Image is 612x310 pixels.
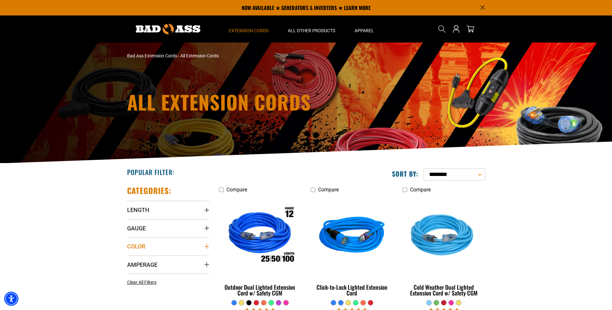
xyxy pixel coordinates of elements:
[278,15,345,43] summary: All Other Products
[403,284,485,296] div: Cold Weather Dual Lighted Extension Cord w/ Safety CGM
[127,53,363,59] nav: breadcrumbs
[180,53,219,58] span: All Extension Cords
[127,186,172,196] h2: Categories:
[219,284,301,296] div: Outdoor Dual Lighted Extension Cord w/ Safety CGM
[127,243,145,250] span: Color
[288,28,335,34] span: All Other Products
[403,196,485,300] a: Light Blue Cold Weather Dual Lighted Extension Cord w/ Safety CGM
[465,25,476,33] a: cart
[127,225,146,232] span: Gauge
[437,24,447,34] summary: Search
[136,24,200,34] img: Bad Ass Extension Cords
[451,15,461,43] a: Open this option
[311,199,393,273] img: blue
[127,201,209,219] summary: Length
[392,170,418,178] label: Sort by:
[318,187,339,193] span: Compare
[410,187,431,193] span: Compare
[127,279,159,286] a: Clear All Filters
[311,284,393,296] div: Click-to-Lock Lighted Extension Cord
[219,199,301,273] img: Outdoor Dual Lighted Extension Cord w/ Safety CGM
[127,280,156,285] span: Clear All Filters
[226,187,247,193] span: Compare
[311,196,393,300] a: blue Click-to-Lock Lighted Extension Cord
[355,28,374,34] span: Apparel
[178,53,179,58] span: ›
[127,168,175,176] h2: Popular Filter:
[127,237,209,255] summary: Color
[219,15,278,43] summary: Extension Cords
[127,53,177,58] a: Bad Ass Extension Cords
[127,261,157,268] span: Amperage
[127,92,363,111] h1: All Extension Cords
[127,206,149,214] span: Length
[345,15,384,43] summary: Apparel
[127,256,209,274] summary: Amperage
[4,292,18,306] div: Accessibility Menu
[219,196,301,300] a: Outdoor Dual Lighted Extension Cord w/ Safety CGM Outdoor Dual Lighted Extension Cord w/ Safety CGM
[229,28,268,34] span: Extension Cords
[127,219,209,237] summary: Gauge
[403,199,485,273] img: Light Blue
